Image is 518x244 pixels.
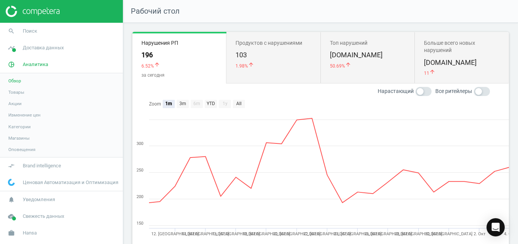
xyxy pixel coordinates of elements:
span: Уведомления [23,196,55,203]
tspan: 28. [GEOGRAPHIC_DATA] [395,231,442,236]
i: arrow_upward [154,61,160,68]
text: 3m [179,101,186,106]
div: за сегодня [141,72,217,79]
img: ajHJNr6hYgQAAAAASUVORK5CYII= [6,6,60,17]
i: arrow_upward [248,61,254,68]
tspan: 12. [GEOGRAPHIC_DATA] [151,231,199,236]
div: [DOMAIN_NAME] [424,58,500,68]
tspan: 18. [GEOGRAPHIC_DATA] [243,231,290,236]
text: YTD [207,101,215,106]
tspan: 26. [GEOGRAPHIC_DATA] [364,231,412,236]
span: Brand intelligence [23,162,61,169]
i: pie_chart_outlined [4,57,19,72]
span: Изменение цен [8,112,41,118]
tspan: 300 [137,141,143,146]
div: 103 [235,50,311,60]
i: arrow_upward [429,69,435,75]
i: arrow_upward [345,61,351,68]
div: 6.52% [141,61,217,69]
tspan: 16. [GEOGRAPHIC_DATA] [212,231,260,236]
div: 11 [424,69,500,77]
span: Hansa [23,230,37,236]
span: Обзор [8,78,21,84]
i: notifications [4,192,19,207]
div: 196 [141,50,217,60]
div: [DOMAIN_NAME] [330,50,406,60]
span: Ценовая Автоматизация и Оптимизация [23,179,118,186]
i: compare_arrows [4,159,19,173]
tspan: 14. [GEOGRAPHIC_DATA] [182,231,229,236]
text: 1y [223,101,228,106]
span: Нарастающий [378,88,414,95]
tspan: 2. Окт [474,231,486,236]
span: Оповещения [8,146,35,153]
span: Товары [8,89,24,95]
span: Акции [8,101,22,107]
text: 1m [165,101,172,106]
text: 6m [193,101,200,106]
tspan: 20. [GEOGRAPHIC_DATA] [273,231,320,236]
tspan: 200 [137,194,143,199]
div: Топ нарушений [330,39,406,47]
div: Продуктов с нарушениями [235,39,311,47]
i: work [4,226,19,240]
span: Свежесть данных [23,213,64,220]
img: wGWNvw8QSZomAAAAABJRU5ErkJggg== [8,179,15,186]
div: 50.69% [330,61,406,69]
div: Нарушения РП [141,39,217,47]
i: cloud_done [4,209,19,224]
text: All [236,101,242,106]
span: Все ритейлеры [435,88,472,95]
span: Магазины [8,135,30,141]
i: timeline [4,41,19,55]
text: Zoom [149,101,161,107]
span: Аналитика [23,61,48,68]
div: Больше всего новых нарушений [424,39,500,54]
span: Поиск [23,28,37,35]
tspan: 24. [GEOGRAPHIC_DATA] [334,231,381,236]
i: search [4,24,19,38]
div: Open Intercom Messenger [487,218,505,236]
tspan: 150 [137,221,143,226]
span: Рабочий стол [131,6,180,16]
tspan: 22. [GEOGRAPHIC_DATA] [303,231,351,236]
div: 1.98% [235,61,311,69]
tspan: 250 [137,168,143,173]
span: Категории [8,124,31,130]
tspan: 30. [GEOGRAPHIC_DATA] [425,231,472,236]
span: Доставка данных [23,44,64,51]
